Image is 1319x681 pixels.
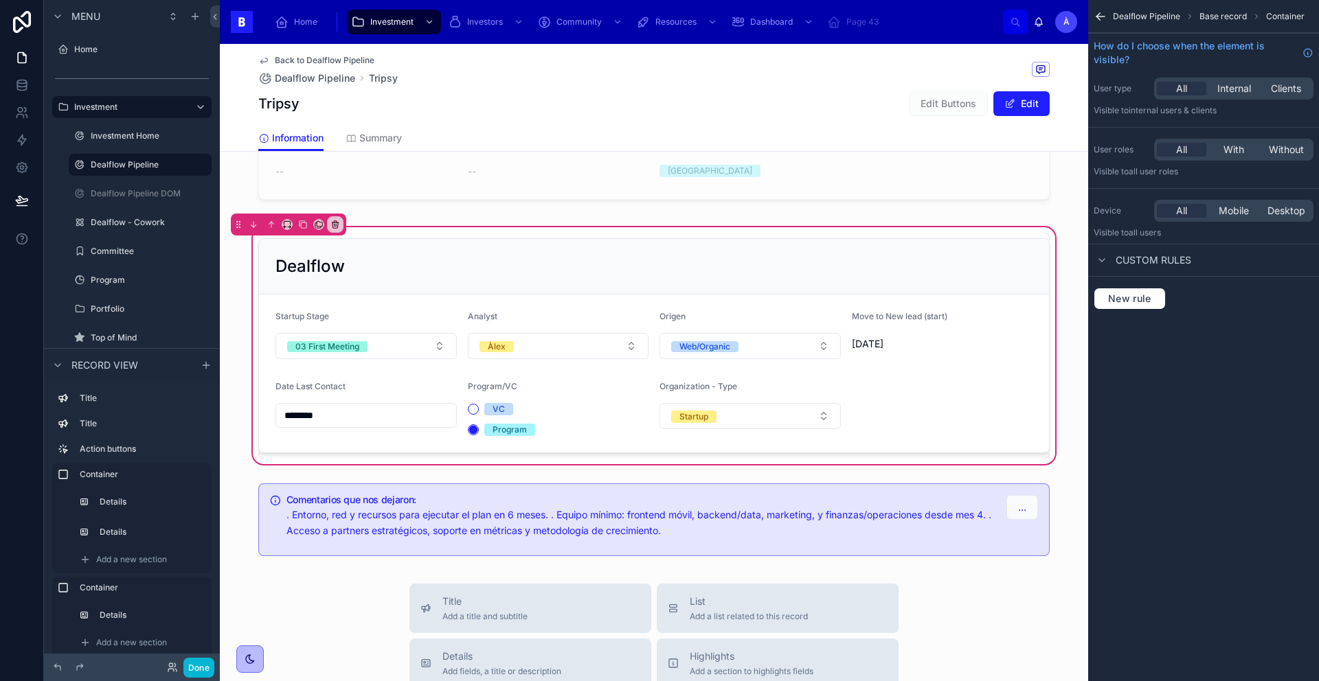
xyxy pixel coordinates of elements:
span: All [1176,204,1187,218]
label: Home [74,44,209,55]
span: All [1176,82,1187,95]
span: all users [1129,227,1161,238]
span: Add a new section [96,637,167,648]
span: New rule [1103,292,1157,305]
span: List [690,595,808,608]
span: Home [294,16,317,27]
span: Add a new section [96,554,167,565]
span: Information [272,131,324,145]
h1: Tripsy [258,94,300,113]
a: Information [258,126,324,152]
span: Community [556,16,602,27]
a: Community [533,10,629,34]
label: Dealflow Pipeline DOM [91,188,209,199]
label: Container [80,469,206,480]
label: Device [1094,205,1149,216]
a: Investment [52,96,212,118]
span: Add a section to highlights fields [690,666,813,677]
span: With [1224,143,1244,157]
span: Mobile [1219,204,1249,218]
span: Page 43 [846,16,879,27]
span: À [1063,16,1070,27]
a: Home [271,10,327,34]
span: Internal users & clients [1129,105,1217,115]
label: Dealflow Pipeline [91,159,203,170]
a: Resources [632,10,724,34]
span: Title [442,595,528,608]
span: Details [442,649,561,663]
span: Clients [1271,82,1301,95]
a: Home [52,38,212,60]
button: ListAdd a list related to this record [657,584,899,633]
span: All user roles [1129,166,1178,176]
a: Investment Home [69,125,212,147]
span: Dealflow Pipeline [275,71,355,85]
a: How do I choose when the element is visible? [1094,39,1314,67]
div: scrollable content [44,381,220,654]
a: Dealflow Pipeline [69,154,212,176]
label: Investment Home [91,130,209,141]
span: Add a list related to this record [690,611,808,622]
label: Details [100,496,203,507]
a: Investment [347,10,441,34]
a: Back to Dealflow Pipeline [258,55,374,66]
a: Portfolio [69,298,212,320]
span: All [1176,143,1187,157]
span: How do I choose when the element is visible? [1094,39,1297,67]
span: Dealflow Pipeline [1113,11,1180,22]
label: Portfolio [91,303,209,314]
img: App logo [231,11,253,33]
span: Container [1266,11,1305,22]
label: Title [80,393,206,404]
span: Add a title and subtitle [442,611,528,622]
label: Action buttons [80,443,206,454]
p: Visible to [1094,166,1314,177]
a: Dealflow Pipeline [258,71,355,85]
span: Highlights [690,649,813,663]
span: Without [1269,143,1304,157]
a: Dashboard [727,10,820,34]
div: scrollable content [264,7,1003,37]
span: Add fields, a title or description [442,666,561,677]
span: Custom rules [1116,253,1191,267]
a: Investors [444,10,530,34]
a: Dealflow Pipeline DOM [69,183,212,205]
button: New rule [1094,288,1166,310]
span: Investors [467,16,503,27]
span: Dashboard [750,16,793,27]
a: Page 43 [823,10,888,34]
label: Container [80,582,206,593]
span: Base record [1199,11,1247,22]
label: Details [100,610,203,621]
a: Top of Mind [69,327,212,349]
span: Summary [359,131,402,145]
button: Edit [993,91,1050,116]
span: Back to Dealflow Pipeline [275,55,374,66]
a: Tripsy [369,71,398,85]
span: Menu [71,10,100,23]
a: Program [69,269,212,291]
span: Record view [71,358,138,372]
label: Dealflow - Cowork [91,217,209,228]
label: Program [91,275,209,286]
label: Investment [74,102,184,113]
label: User roles [1094,144,1149,155]
span: Desktop [1267,204,1305,218]
a: Committee [69,240,212,262]
button: Done [183,658,214,678]
label: Details [100,527,203,538]
label: Committee [91,246,209,257]
a: Dealflow - Cowork [69,211,212,233]
p: Visible to [1094,105,1314,116]
span: Investment [370,16,414,27]
label: User type [1094,83,1149,94]
label: Title [80,418,206,429]
label: Top of Mind [91,332,209,343]
span: Internal [1217,82,1251,95]
span: Resources [655,16,697,27]
button: TitleAdd a title and subtitle [409,584,651,633]
a: Summary [346,126,402,153]
p: Visible to [1094,227,1314,238]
